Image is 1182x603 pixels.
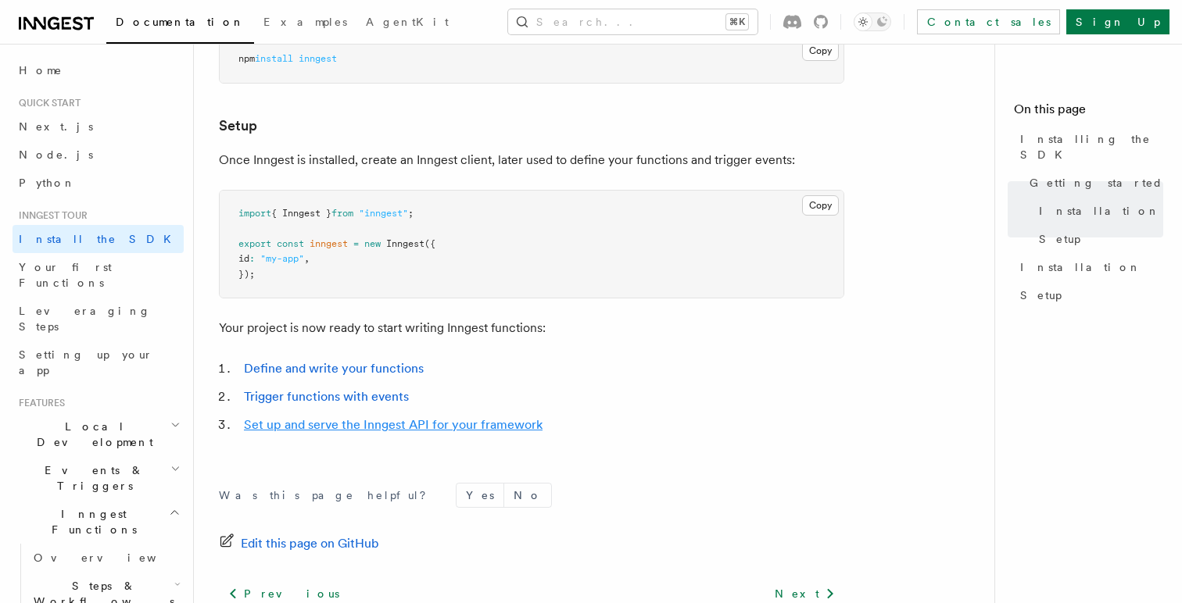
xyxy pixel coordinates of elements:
a: Setup [1033,225,1163,253]
span: Your first Functions [19,261,112,289]
a: Your first Functions [13,253,184,297]
a: Getting started [1023,169,1163,197]
span: "my-app" [260,253,304,264]
button: No [504,483,551,507]
a: Sign Up [1066,9,1169,34]
span: Node.js [19,148,93,161]
a: Examples [254,5,356,42]
span: Inngest tour [13,209,88,222]
span: Features [13,397,65,409]
span: Setup [1020,287,1062,303]
button: Copy [802,41,839,61]
a: Installing the SDK [1014,125,1163,169]
button: Events & Triggers [13,456,184,500]
span: Getting started [1030,175,1163,191]
span: ; [408,208,414,219]
a: Setting up your app [13,341,184,384]
span: Install the SDK [19,233,181,245]
button: Copy [802,195,839,216]
span: Local Development [13,419,170,450]
p: Once Inngest is installed, create an Inngest client, later used to define your functions and trig... [219,149,844,171]
a: Installation [1033,197,1163,225]
span: inngest [310,238,348,249]
span: Inngest [386,238,424,249]
a: Overview [27,544,184,572]
span: Inngest Functions [13,506,169,537]
span: Overview [34,551,195,564]
kbd: ⌘K [726,14,748,30]
a: Leveraging Steps [13,297,184,341]
span: Events & Triggers [13,462,170,494]
span: = [353,238,359,249]
span: install [255,53,293,64]
a: Python [13,169,184,197]
button: Search...⌘K [508,9,758,34]
span: Python [19,177,76,189]
span: , [304,253,310,264]
span: Quick start [13,97,81,109]
a: Setup [219,115,257,137]
span: inngest [299,53,337,64]
span: Installation [1039,203,1160,219]
a: Next.js [13,112,184,141]
button: Local Development [13,412,184,456]
a: Edit this page on GitHub [219,533,379,555]
p: Was this page helpful? [219,487,437,503]
span: Setting up your app [19,348,153,376]
span: npm [238,53,255,64]
span: Setup [1039,231,1080,247]
a: Trigger functions with events [244,389,409,404]
span: "inngest" [359,208,408,219]
span: Examples [263,16,347,28]
span: }); [238,269,255,280]
a: Setup [1014,281,1163,309]
h4: On this page [1014,100,1163,125]
span: new [364,238,381,249]
span: Edit this page on GitHub [241,533,379,555]
span: import [238,208,271,219]
button: Yes [457,483,503,507]
a: Install the SDK [13,225,184,253]
span: export [238,238,271,249]
p: Your project is now ready to start writing Inngest functions: [219,317,844,339]
span: Home [19,62,63,78]
span: ({ [424,238,435,249]
span: Installing the SDK [1020,131,1163,162]
span: from [331,208,353,219]
a: Documentation [106,5,254,44]
span: id [238,253,249,264]
a: Contact sales [917,9,1060,34]
a: Installation [1014,253,1163,281]
a: Home [13,56,184,84]
span: : [249,253,255,264]
span: { Inngest } [271,208,331,219]
span: const [277,238,304,249]
a: Define and write your functions [244,361,424,376]
span: Next.js [19,120,93,133]
span: Installation [1020,259,1141,275]
span: Documentation [116,16,245,28]
button: Inngest Functions [13,500,184,544]
a: Set up and serve the Inngest API for your framework [244,417,543,432]
span: AgentKit [366,16,449,28]
a: Node.js [13,141,184,169]
button: Toggle dark mode [854,12,891,31]
a: AgentKit [356,5,458,42]
span: Leveraging Steps [19,305,151,333]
